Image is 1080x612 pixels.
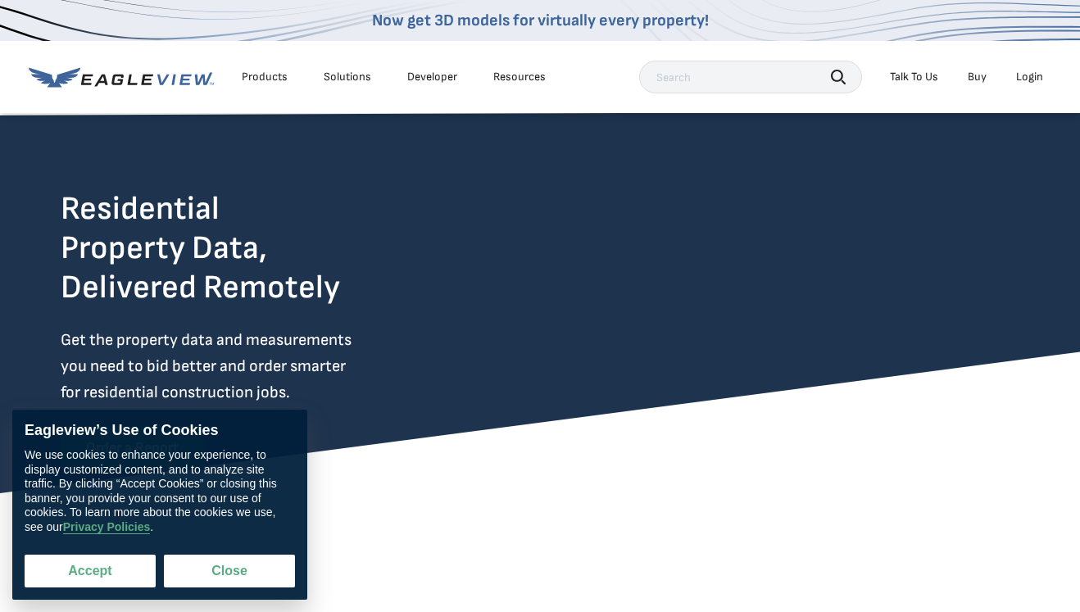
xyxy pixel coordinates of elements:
a: Privacy Policies [63,520,151,534]
button: Close [164,555,295,587]
div: Login [1016,70,1043,84]
div: Resources [493,70,546,84]
input: Search [639,61,862,93]
button: Accept [25,555,156,587]
h2: Residential Property Data, Delivered Remotely [61,189,340,307]
div: Talk To Us [890,70,938,84]
div: Solutions [324,70,371,84]
p: Get the property data and measurements you need to bid better and order smarter for residential c... [61,327,420,406]
div: Eagleview’s Use of Cookies [25,422,295,440]
a: Developer [407,70,457,84]
div: We use cookies to enhance your experience, to display customized content, and to analyze site tra... [25,448,295,534]
a: Buy [968,70,987,84]
a: Now get 3D models for virtually every property! [372,11,709,30]
div: Products [242,70,288,84]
